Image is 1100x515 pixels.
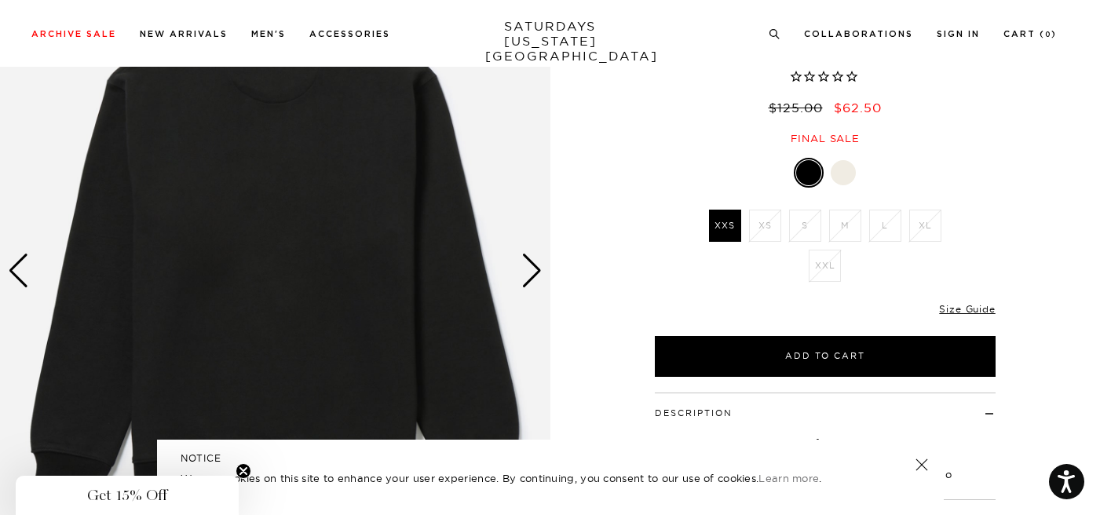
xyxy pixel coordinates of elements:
[521,254,543,288] div: Next slide
[31,30,116,38] a: Archive Sale
[140,30,228,38] a: New Arrivals
[181,470,864,486] p: We use cookies on this site to enhance your user experience. By continuing, you consent to our us...
[652,69,998,86] span: Rated 0.0 out of 5 stars 0 reviews
[1003,30,1057,38] a: Cart (0)
[309,30,390,38] a: Accessories
[939,303,995,315] a: Size Guide
[16,476,239,515] div: Get 15% OffClose teaser
[709,210,741,242] label: XXS
[652,132,998,145] div: Final sale
[937,30,980,38] a: Sign In
[655,435,996,498] p: The Bowery is our standard-fit crew constructed in heavyweight 460gsm 100% cotton loopback [PERSO...
[834,100,882,115] span: $62.50
[236,463,251,479] button: Close teaser
[655,336,996,377] button: Add to Cart
[804,30,913,38] a: Collaborations
[655,409,733,418] button: Description
[87,486,167,505] span: Get 15% Off
[485,19,615,64] a: SATURDAYS[US_STATE][GEOGRAPHIC_DATA]
[181,451,920,466] h5: NOTICE
[769,100,829,115] del: $125.00
[8,254,29,288] div: Previous slide
[1045,31,1051,38] small: 0
[758,472,819,484] a: Learn more
[251,30,286,38] a: Men's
